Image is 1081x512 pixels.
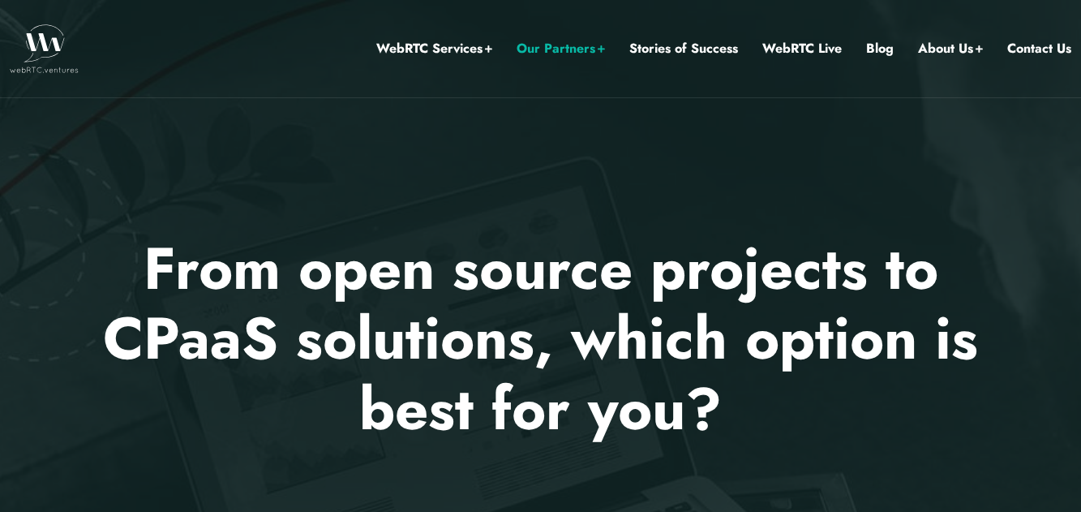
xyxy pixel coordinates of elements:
[66,234,1015,444] p: From open source projects to CPaaS solutions, which option is best for you?
[866,38,894,59] a: Blog
[10,24,79,73] img: WebRTC.ventures
[762,38,842,59] a: WebRTC Live
[918,38,983,59] a: About Us
[629,38,738,59] a: Stories of Success
[376,38,492,59] a: WebRTC Services
[1007,38,1071,59] a: Contact Us
[517,38,605,59] a: Our Partners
